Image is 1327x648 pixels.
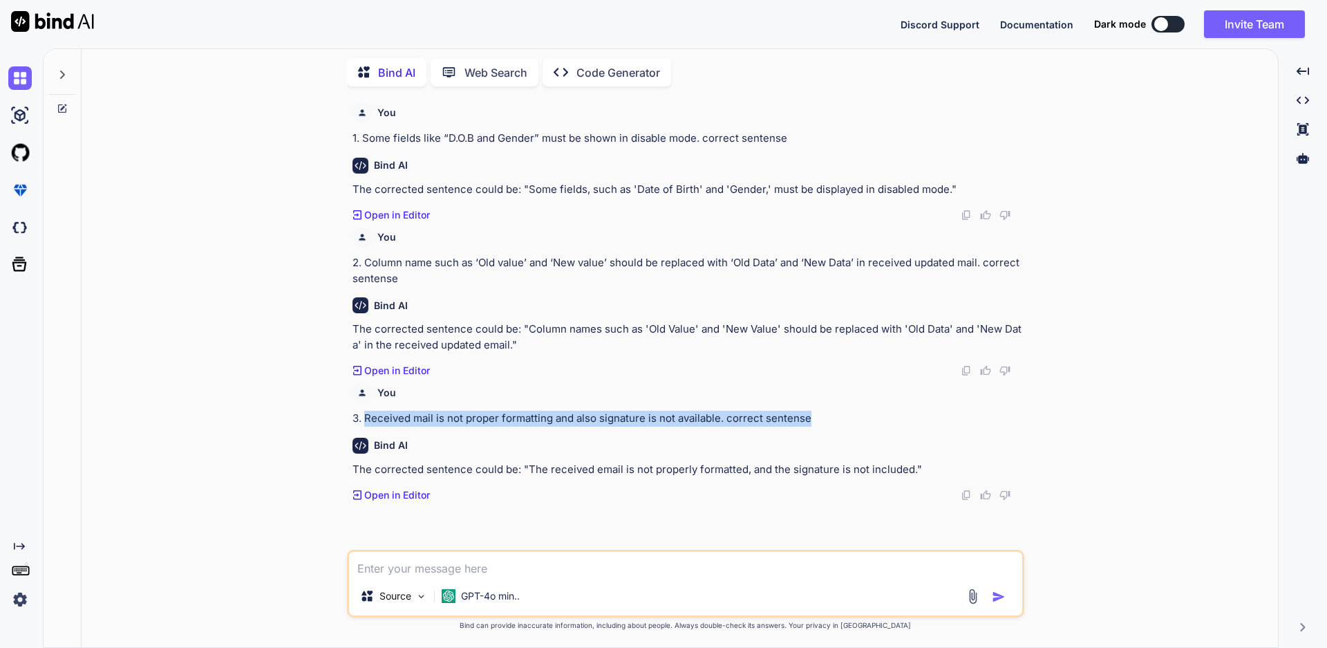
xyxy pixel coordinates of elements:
[901,17,979,32] button: Discord Support
[901,19,979,30] span: Discord Support
[415,591,427,602] img: Pick Models
[377,230,396,244] h6: You
[374,299,408,313] h6: Bind AI
[1000,19,1073,30] span: Documentation
[364,208,430,222] p: Open in Editor
[352,322,1022,353] p: The corrected sentence could be: "Column names such as 'Old Value' and 'New Value' should be repl...
[364,364,430,378] p: Open in Editor
[461,589,520,603] p: GPT-4o min..
[980,210,991,221] img: like
[961,210,972,221] img: copy
[352,255,1022,286] p: 2. Column name such as ‘Old value’ and ‘New value’ should be replaced with ‘Old Data’ and ‘New Da...
[980,490,991,501] img: like
[999,210,1010,221] img: dislike
[961,490,972,501] img: copy
[352,131,1022,147] p: 1. Some fields like “D.O.B and Gender” must be shown in disable mode. correct sentense
[8,178,32,202] img: premium
[377,106,396,120] h6: You
[961,365,972,376] img: copy
[442,589,455,603] img: GPT-4o mini
[999,490,1010,501] img: dislike
[352,182,1022,198] p: The corrected sentence could be: "Some fields, such as 'Date of Birth' and 'Gender,' must be disp...
[464,64,527,81] p: Web Search
[980,365,991,376] img: like
[379,589,411,603] p: Source
[1094,17,1146,31] span: Dark mode
[378,64,415,81] p: Bind AI
[8,66,32,90] img: chat
[999,365,1010,376] img: dislike
[1204,10,1305,38] button: Invite Team
[8,216,32,239] img: darkCloudIdeIcon
[11,11,94,32] img: Bind AI
[576,64,660,81] p: Code Generator
[377,386,396,400] h6: You
[8,588,32,611] img: settings
[965,589,981,604] img: attachment
[8,104,32,127] img: ai-studio
[364,488,430,502] p: Open in Editor
[374,438,408,452] h6: Bind AI
[374,158,408,172] h6: Bind AI
[352,411,1022,427] p: 3. Received mail is not proper formatting and also signature is not available. correct sentense
[8,141,32,165] img: githubLight
[992,590,1006,604] img: icon
[1000,17,1073,32] button: Documentation
[347,620,1024,631] p: Bind can provide inaccurate information, including about people. Always double-check its answers....
[352,462,1022,478] p: The corrected sentence could be: "The received email is not properly formatted, and the signature...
